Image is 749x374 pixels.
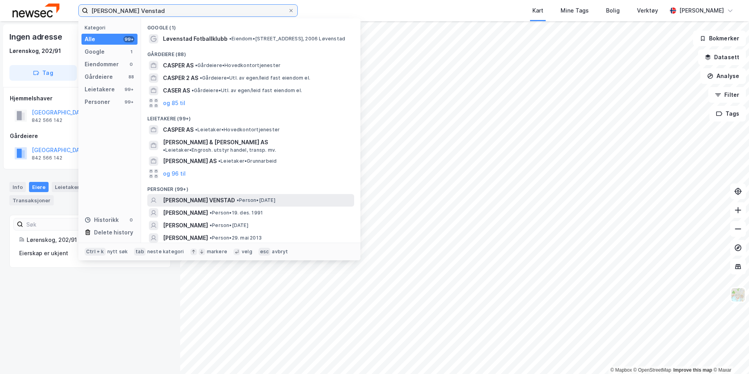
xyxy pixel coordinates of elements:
span: Person • 29. mai 2013 [210,235,262,241]
span: [PERSON_NAME] VENSTAD [163,196,235,205]
div: avbryt [272,249,288,255]
span: Gårdeiere • Utl. av egen/leid fast eiendom el. [200,75,310,81]
div: Lørenskog, 202/91 [27,235,161,245]
div: markere [207,249,227,255]
a: OpenStreetMap [633,367,671,373]
div: Hjemmelshaver [10,94,170,103]
span: Eiendom • [STREET_ADDRESS], 2006 Løvenstad [229,36,345,42]
span: • [229,36,232,42]
div: Transaksjoner [9,195,54,205]
span: • [210,235,212,241]
span: [PERSON_NAME] [163,221,208,230]
button: og 96 til [163,169,186,178]
div: 842 566 142 [32,117,62,123]
div: 99+ [123,86,134,93]
div: Mine Tags [561,6,589,15]
a: Improve this map [673,367,712,373]
div: [PERSON_NAME] [679,6,724,15]
div: nytt søk [107,249,128,255]
div: Eierskap er ukjent [19,249,161,258]
span: CASPER 2 AS [163,73,198,83]
span: Person • [DATE] [210,222,248,229]
div: Personer [85,97,110,107]
div: Leietakere [52,182,86,192]
div: Historikk [85,215,119,225]
div: Kart [532,6,543,15]
div: Eiere [29,182,49,192]
div: Gårdeiere (88) [141,45,360,59]
div: 99+ [123,36,134,42]
span: • [195,62,197,68]
div: Delete history [94,228,133,237]
span: • [195,127,197,133]
div: Ingen adresse [9,31,63,43]
span: Leietaker • Engrosh. utstyr handel, transp. mv. [163,147,276,153]
span: • [163,147,165,153]
div: tab [134,248,146,256]
span: Gårdeiere • Hovedkontortjenester [195,62,280,69]
button: Datasett [698,49,746,65]
div: 88 [128,74,134,80]
span: • [210,222,212,228]
div: Kategori [85,25,137,31]
span: CASPER AS [163,61,194,70]
div: Info [9,182,26,192]
span: Person • 19. des. 1991 [210,210,263,216]
div: Verktøy [637,6,658,15]
img: newsec-logo.f6e21ccffca1b3a03d2d.png [13,4,60,17]
img: Z [731,287,745,302]
div: Gårdeiere [85,72,113,82]
div: Google (1) [141,18,360,33]
span: [PERSON_NAME] [163,208,208,218]
div: Leietakere [85,85,115,94]
span: Leietaker • Grunnarbeid [218,158,277,164]
span: • [200,75,202,81]
button: Analyse [700,68,746,84]
iframe: Chat Widget [710,336,749,374]
div: neste kategori [147,249,184,255]
input: Søk [23,218,109,230]
button: Tags [709,106,746,122]
div: Alle [85,34,95,44]
button: Tag [9,65,77,81]
span: Leietaker • Hovedkontortjenester [195,127,280,133]
a: Mapbox [610,367,632,373]
div: 1 [128,49,134,55]
div: Leietakere (99+) [141,109,360,123]
div: velg [242,249,252,255]
div: Gårdeiere [10,131,170,141]
button: og 85 til [163,98,185,108]
input: Søk på adresse, matrikkel, gårdeiere, leietakere eller personer [88,5,288,16]
span: CASER AS [163,86,190,95]
div: Personer (99+) [141,180,360,194]
div: Ctrl + k [85,248,106,256]
span: [PERSON_NAME] [163,233,208,243]
div: Kontrollprogram for chat [710,336,749,374]
span: CASPER AS [163,125,194,134]
div: 0 [128,61,134,67]
div: 99+ [123,99,134,105]
span: Gårdeiere • Utl. av egen/leid fast eiendom el. [192,87,302,94]
span: • [192,87,194,93]
button: Bokmerker [693,31,746,46]
button: Filter [708,87,746,103]
div: 0 [128,217,134,223]
span: Løvenstad Fotballklubb [163,34,228,44]
span: [PERSON_NAME] AS [163,156,217,166]
span: • [237,197,239,203]
div: Eiendommer [85,60,119,69]
div: Lørenskog, 202/91 [9,46,61,56]
span: [PERSON_NAME] & [PERSON_NAME] AS [163,138,268,147]
div: Google [85,47,105,56]
div: 842 566 142 [32,155,62,161]
span: • [210,210,212,216]
span: • [218,158,221,164]
div: esc [259,248,271,256]
span: Person • [DATE] [237,197,275,203]
div: Bolig [606,6,620,15]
